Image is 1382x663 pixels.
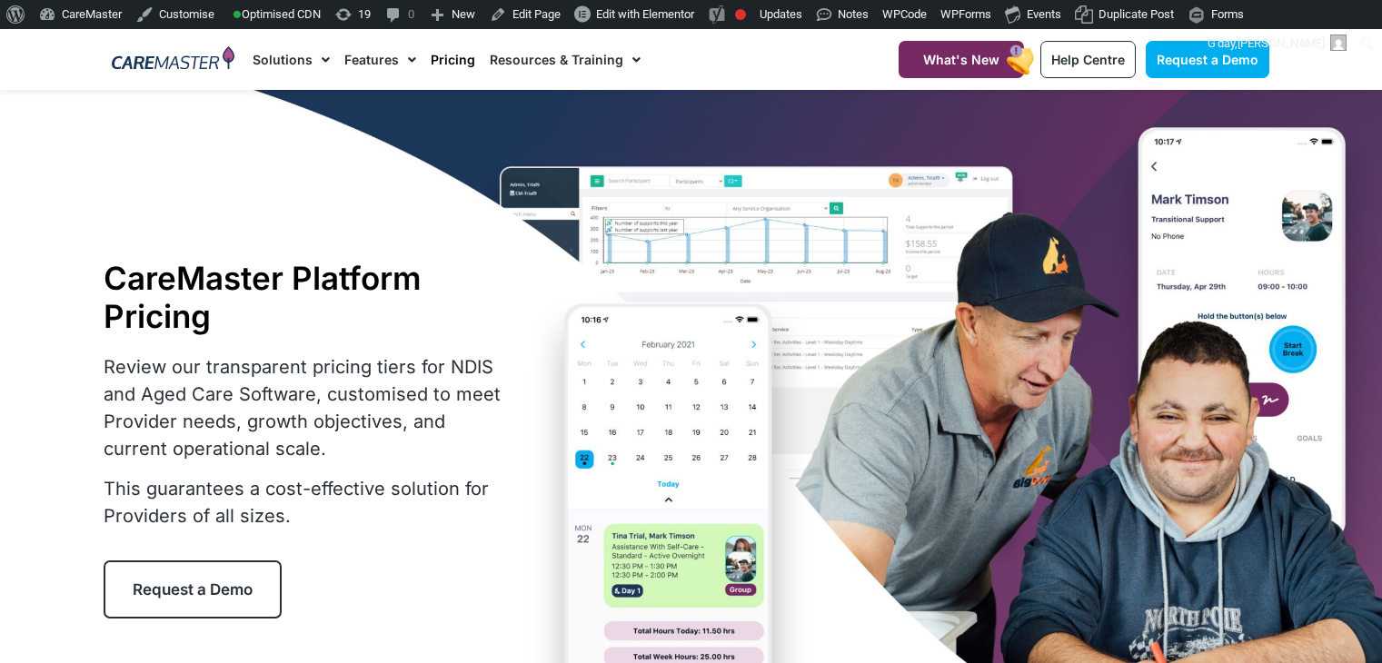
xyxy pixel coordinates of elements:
[899,41,1024,78] a: What's New
[133,580,253,599] span: Request a Demo
[1238,36,1325,50] span: [PERSON_NAME]
[104,475,512,529] p: This guarantees a cost-effective solution for Providers of all sizes.
[490,29,641,90] a: Resources & Training
[1051,52,1125,67] span: Help Centre
[923,52,999,67] span: What's New
[253,29,854,90] nav: Menu
[344,29,416,90] a: Features
[431,29,475,90] a: Pricing
[104,259,512,335] h1: CareMaster Platform Pricing
[112,46,234,74] img: CareMaster Logo
[253,29,330,90] a: Solutions
[1201,29,1354,58] a: G'day,
[104,353,512,462] p: Review our transparent pricing tiers for NDIS and Aged Care Software, customised to meet Provider...
[735,9,746,20] div: Focus keyphrase not set
[1157,52,1258,67] span: Request a Demo
[104,560,282,618] a: Request a Demo
[1146,41,1269,78] a: Request a Demo
[596,7,694,21] span: Edit with Elementor
[1040,41,1136,78] a: Help Centre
